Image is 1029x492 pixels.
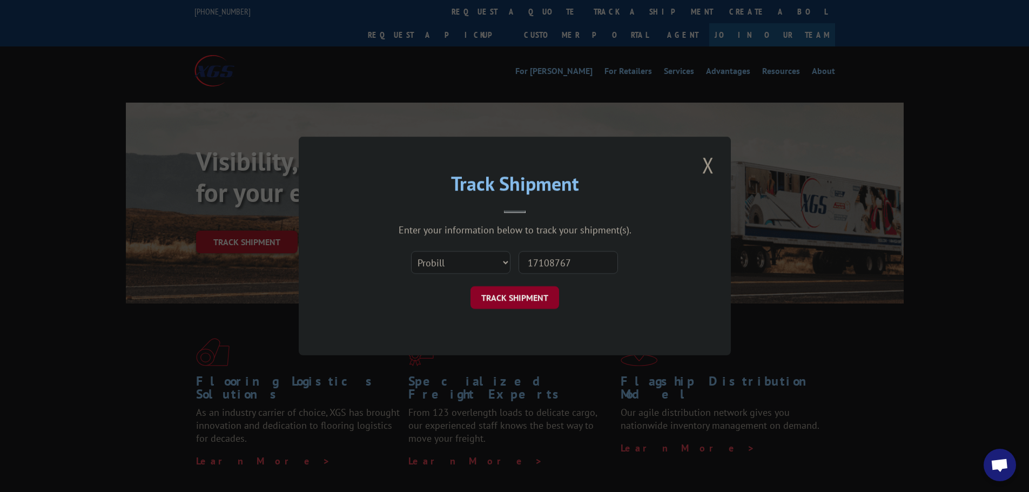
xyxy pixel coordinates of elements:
input: Number(s) [519,251,618,274]
h2: Track Shipment [353,176,677,197]
button: TRACK SHIPMENT [470,286,559,309]
a: Open chat [984,449,1016,481]
button: Close modal [699,150,717,180]
div: Enter your information below to track your shipment(s). [353,224,677,236]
